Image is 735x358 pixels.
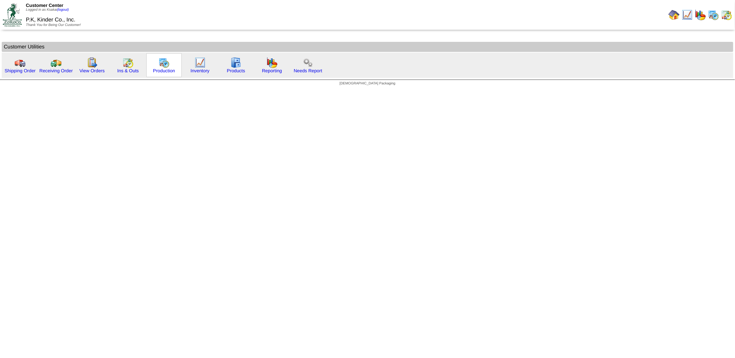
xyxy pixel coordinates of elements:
[26,8,69,12] span: Logged in as Ksakai
[39,68,73,73] a: Receiving Order
[227,68,245,73] a: Products
[708,9,719,20] img: calendarprod.gif
[194,57,206,68] img: line_graph.gif
[15,57,26,68] img: truck.gif
[87,57,98,68] img: workorder.gif
[695,9,706,20] img: graph.gif
[153,68,175,73] a: Production
[26,17,75,23] span: P.K, Kinder Co., Inc.
[302,57,314,68] img: workflow.png
[294,68,322,73] a: Needs Report
[339,82,395,85] span: [DEMOGRAPHIC_DATA] Packaging
[191,68,210,73] a: Inventory
[721,9,732,20] img: calendarinout.gif
[122,57,134,68] img: calendarinout.gif
[51,57,62,68] img: truck2.gif
[79,68,105,73] a: View Orders
[26,23,81,27] span: Thank You for Being Our Customer!
[3,3,22,26] img: ZoRoCo_Logo(Green%26Foil)%20jpg.webp
[2,42,733,52] td: Customer Utilities
[266,57,278,68] img: graph.gif
[117,68,139,73] a: Ins & Outs
[230,57,242,68] img: cabinet.gif
[4,68,36,73] a: Shipping Order
[57,8,69,12] a: (logout)
[262,68,282,73] a: Reporting
[682,9,693,20] img: line_graph.gif
[669,9,680,20] img: home.gif
[26,3,63,8] span: Customer Center
[158,57,170,68] img: calendarprod.gif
